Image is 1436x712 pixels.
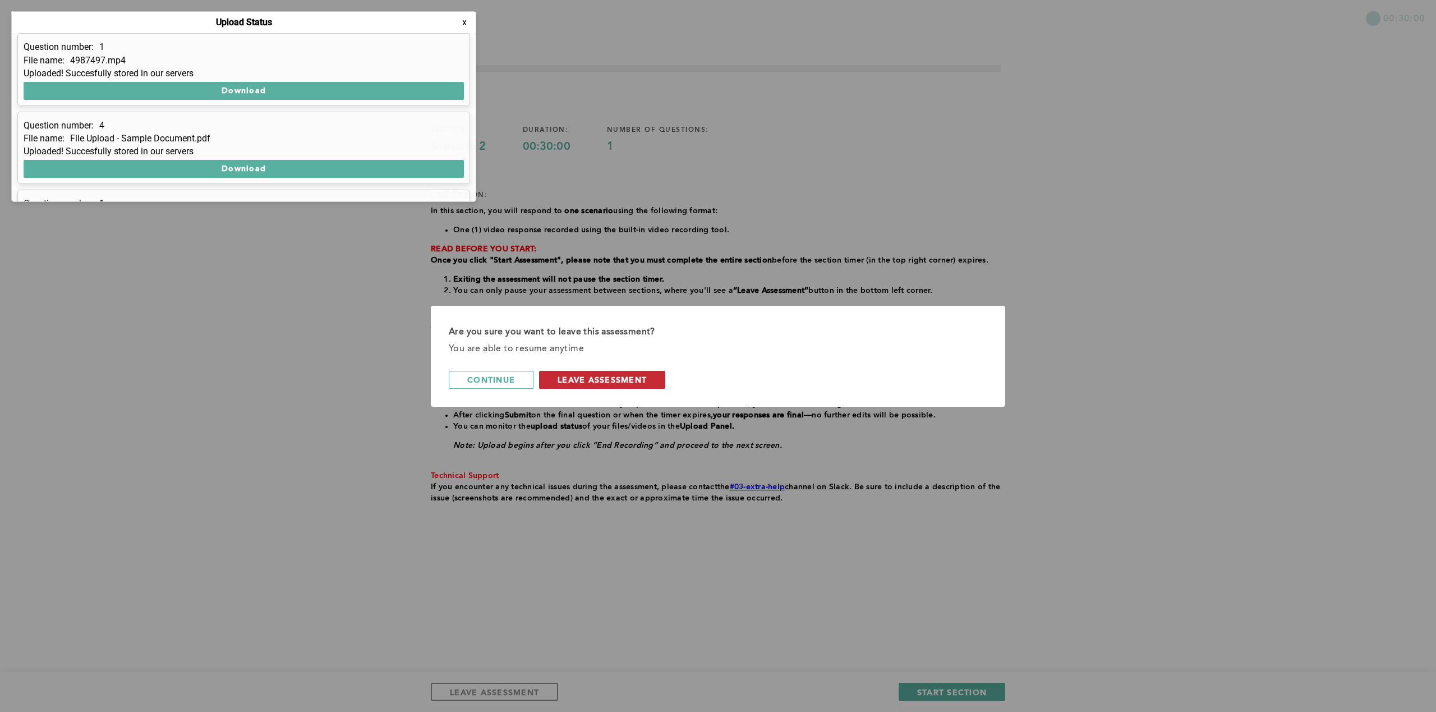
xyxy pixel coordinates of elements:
p: File name: [24,134,65,144]
div: You are able to resume anytime [449,341,987,357]
p: Question number: [24,121,94,131]
button: x [459,17,470,28]
button: continue [449,371,533,389]
button: Show Uploads [11,11,110,29]
button: Download [24,160,464,178]
div: Uploaded! Succesfully stored in our servers [24,68,464,79]
p: 1 [99,42,104,52]
p: File Upload - Sample Document.pdf [70,134,210,144]
h4: Upload Status [216,17,272,27]
span: continue [467,374,515,385]
p: Question number: [24,199,94,209]
div: Are you sure you want to leave this assessment? [449,324,987,341]
button: Download [24,82,464,100]
div: Uploaded! Succesfully stored in our servers [24,146,464,157]
span: leave assessment [558,374,647,385]
p: Question number: [24,42,94,52]
p: File name: [24,56,65,66]
p: 4 [99,121,104,131]
p: 1 [99,199,104,209]
button: leave assessment [539,371,665,389]
p: 4987497.mp4 [70,56,126,66]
